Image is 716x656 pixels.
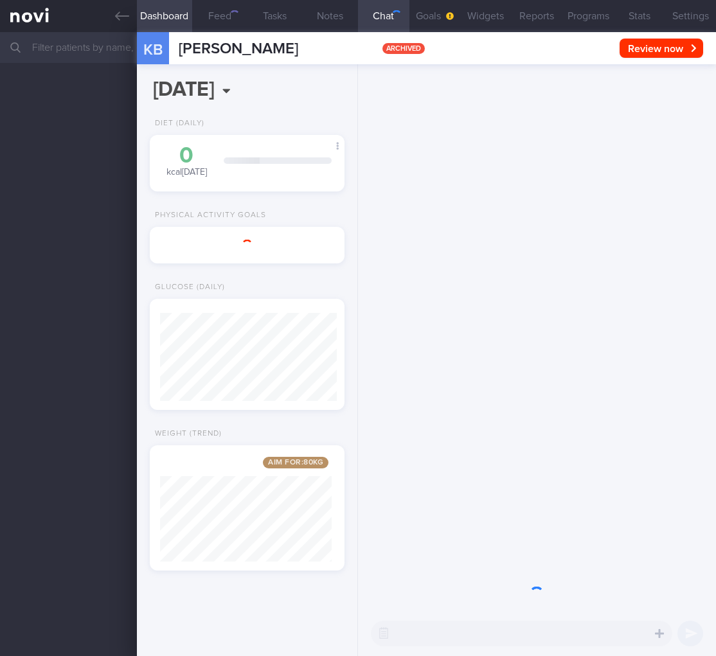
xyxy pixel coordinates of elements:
div: kcal [DATE] [163,145,211,179]
button: Review now [620,39,703,58]
span: [PERSON_NAME] [179,41,298,57]
div: Diet (Daily) [150,119,204,129]
span: Aim for: 80 kg [263,457,328,468]
div: Physical Activity Goals [150,211,266,220]
div: 0 [163,145,211,167]
div: KB [129,24,177,74]
div: Glucose (Daily) [150,283,225,292]
div: Weight (Trend) [150,429,222,439]
span: archived [382,43,425,54]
